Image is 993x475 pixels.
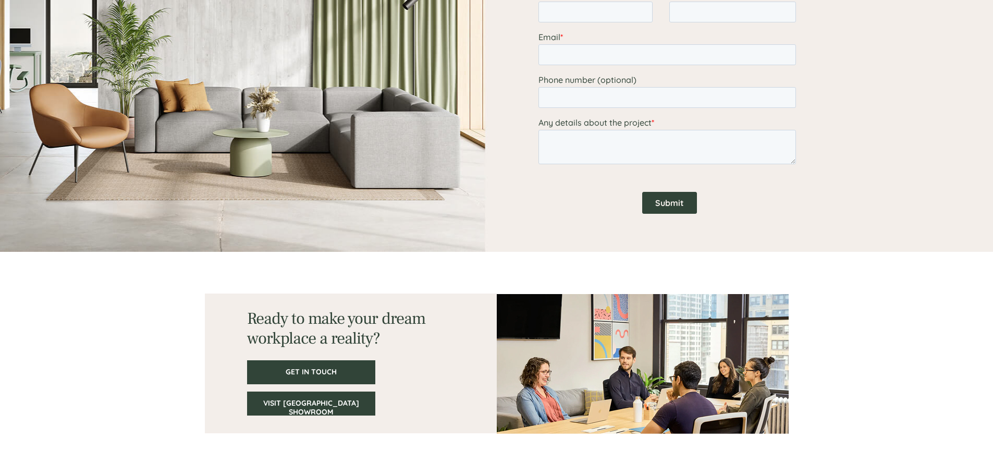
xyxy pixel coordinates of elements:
[247,360,375,384] a: GET IN TOUCH
[247,308,426,349] span: Ready to make your dream workplace a reality?
[247,392,375,416] a: VISIT [GEOGRAPHIC_DATA] SHOWROOM
[248,368,374,376] span: GET IN TOUCH
[248,399,374,417] span: VISIT [GEOGRAPHIC_DATA] SHOWROOM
